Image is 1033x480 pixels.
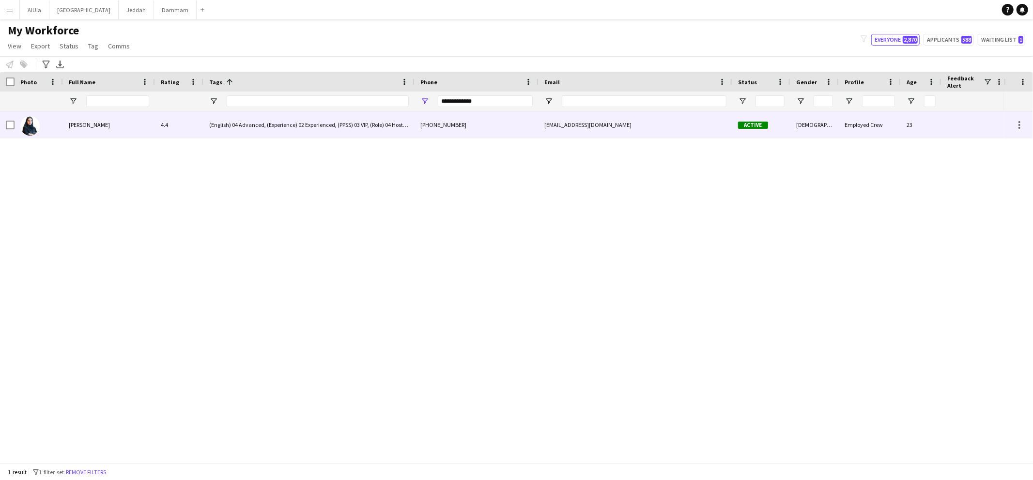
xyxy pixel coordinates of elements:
[947,75,983,89] span: Feedback Alert
[20,0,49,19] button: AlUla
[69,78,95,86] span: Full Name
[69,121,110,128] span: [PERSON_NAME]
[88,42,98,50] span: Tag
[907,78,917,86] span: Age
[104,40,134,52] a: Comms
[544,97,553,106] button: Open Filter Menu
[154,0,197,19] button: Dammam
[69,97,77,106] button: Open Filter Menu
[209,78,222,86] span: Tags
[40,59,52,70] app-action-btn: Advanced filters
[4,40,25,52] a: View
[39,468,64,476] span: 1 filter set
[54,59,66,70] app-action-btn: Export XLSX
[539,111,732,138] div: [EMAIL_ADDRESS][DOMAIN_NAME]
[790,111,839,138] div: [DEMOGRAPHIC_DATA]
[903,36,918,44] span: 2,870
[49,0,119,19] button: [GEOGRAPHIC_DATA]
[907,97,915,106] button: Open Filter Menu
[86,95,149,107] input: Full Name Filter Input
[839,111,901,138] div: Employed Crew
[84,40,102,52] a: Tag
[27,40,54,52] a: Export
[755,95,785,107] input: Status Filter Input
[8,42,21,50] span: View
[1018,36,1023,44] span: 1
[20,78,37,86] span: Photo
[8,23,79,38] span: My Workforce
[961,36,972,44] span: 588
[796,78,817,86] span: Gender
[108,42,130,50] span: Comms
[845,78,864,86] span: Profile
[978,34,1025,46] button: Waiting list1
[738,97,747,106] button: Open Filter Menu
[862,95,895,107] input: Profile Filter Input
[845,97,853,106] button: Open Filter Menu
[924,34,974,46] button: Applicants588
[119,0,154,19] button: Jeddah
[562,95,726,107] input: Email Filter Input
[415,111,539,138] div: [PHONE_NUMBER]
[31,42,50,50] span: Export
[20,116,40,136] img: Rina Alamoudi
[871,34,920,46] button: Everyone2,870
[161,78,179,86] span: Rating
[438,95,533,107] input: Phone Filter Input
[901,111,941,138] div: 23
[64,467,108,478] button: Remove filters
[738,122,768,129] span: Active
[227,95,409,107] input: Tags Filter Input
[738,78,757,86] span: Status
[209,97,218,106] button: Open Filter Menu
[544,78,560,86] span: Email
[796,97,805,106] button: Open Filter Menu
[155,111,203,138] div: 4.4
[60,42,78,50] span: Status
[56,40,82,52] a: Status
[420,97,429,106] button: Open Filter Menu
[814,95,833,107] input: Gender Filter Input
[924,95,936,107] input: Age Filter Input
[420,78,437,86] span: Phone
[203,111,415,138] div: (English) 04 Advanced, (Experience) 02 Experienced, (PPSS) 03 VIP, (Role) 04 Host & Hostesses, (R...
